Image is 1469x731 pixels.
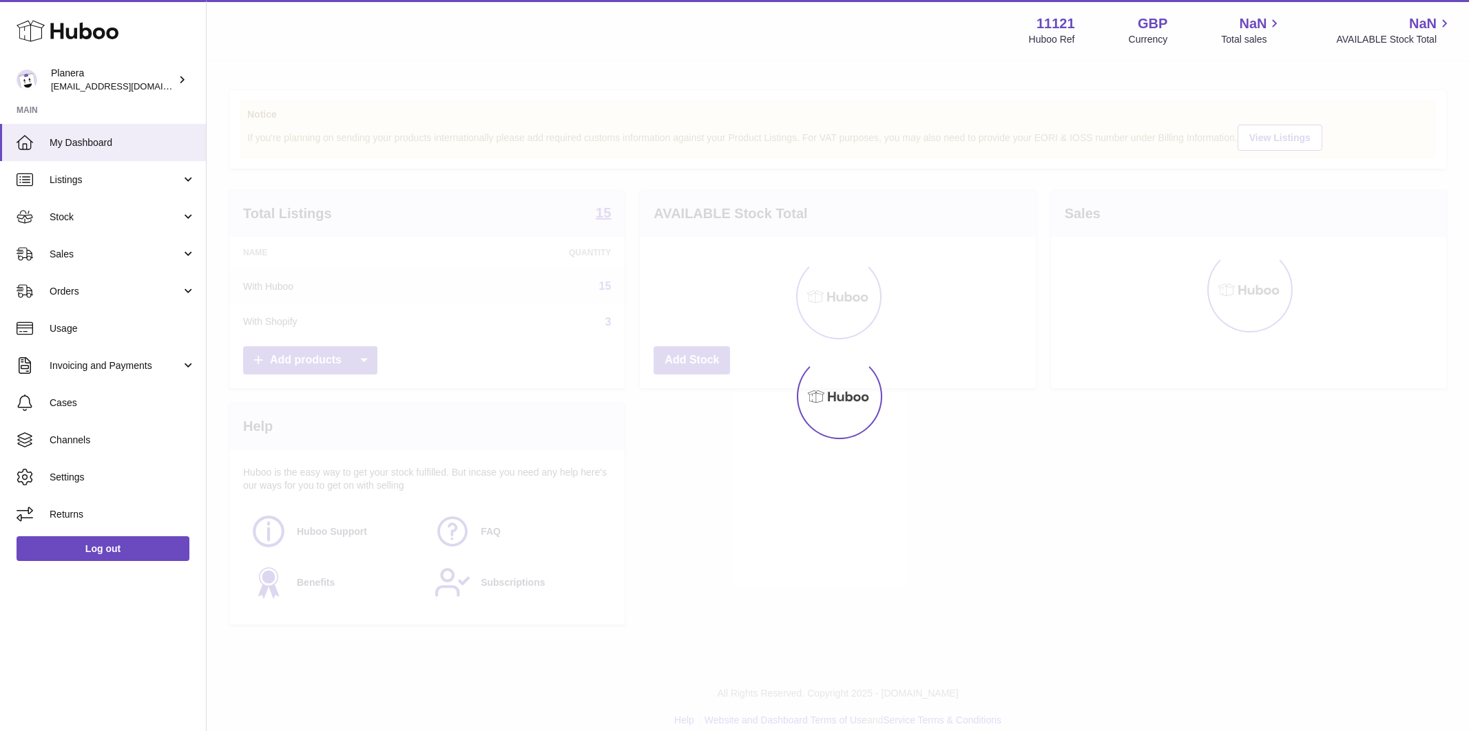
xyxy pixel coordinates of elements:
a: Log out [17,536,189,561]
strong: GBP [1138,14,1167,33]
span: Returns [50,508,196,521]
span: Total sales [1221,33,1282,46]
div: Huboo Ref [1029,33,1075,46]
span: Orders [50,285,181,298]
strong: 11121 [1036,14,1075,33]
span: Sales [50,248,181,261]
span: AVAILABLE Stock Total [1336,33,1452,46]
div: Currency [1129,33,1168,46]
span: Usage [50,322,196,335]
span: [EMAIL_ADDRESS][DOMAIN_NAME] [51,81,202,92]
span: Channels [50,434,196,447]
a: NaN Total sales [1221,14,1282,46]
a: NaN AVAILABLE Stock Total [1336,14,1452,46]
span: Listings [50,173,181,187]
span: Invoicing and Payments [50,359,181,372]
span: My Dashboard [50,136,196,149]
img: saiyani@planera.care [17,70,37,90]
span: Cases [50,396,196,410]
div: Planera [51,67,175,93]
span: NaN [1239,14,1267,33]
span: Settings [50,471,196,484]
span: NaN [1409,14,1437,33]
span: Stock [50,211,181,224]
